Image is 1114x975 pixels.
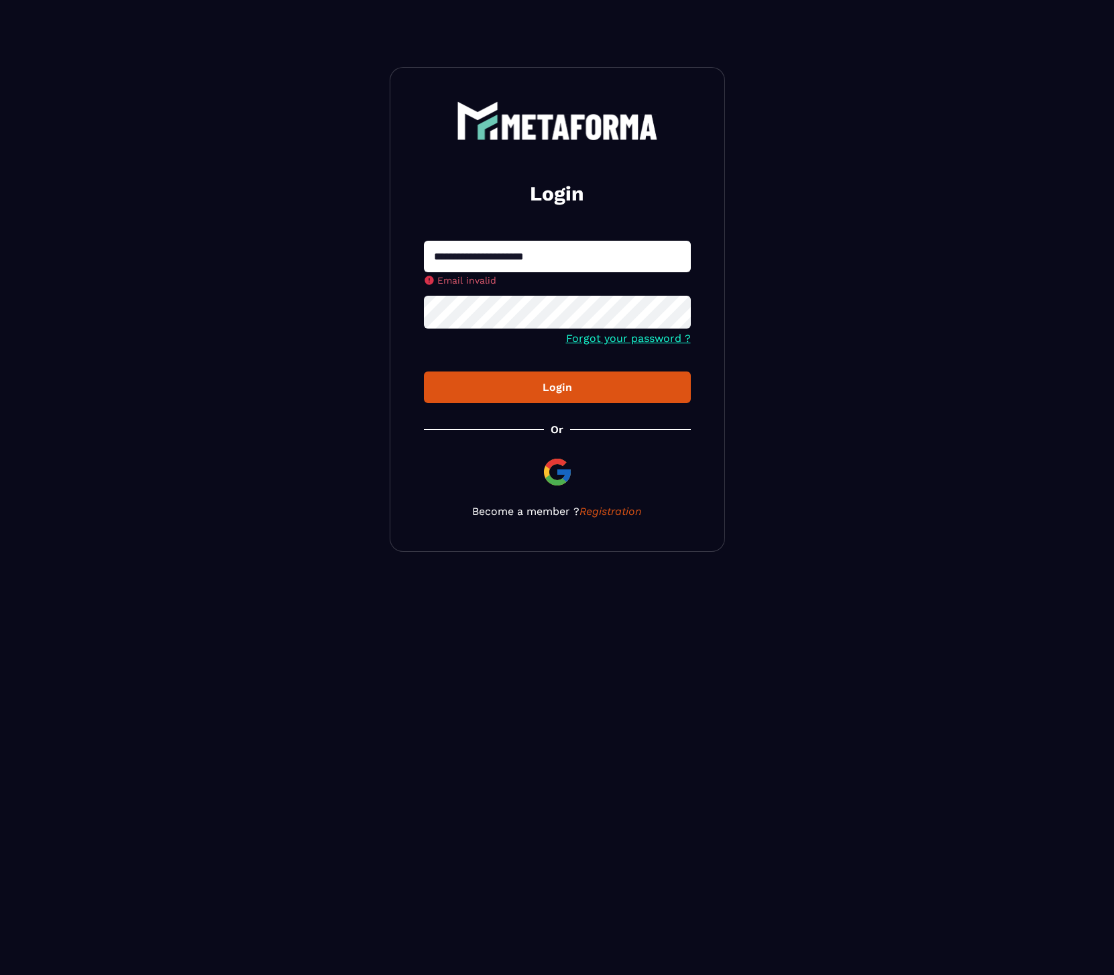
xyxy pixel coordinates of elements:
[541,456,573,488] img: google
[440,180,675,207] h2: Login
[424,101,691,140] a: logo
[424,371,691,403] button: Login
[566,332,691,345] a: Forgot your password ?
[579,505,642,518] a: Registration
[457,101,658,140] img: logo
[424,505,691,518] p: Become a member ?
[437,275,496,286] span: Email invalid
[435,381,680,394] div: Login
[551,423,563,436] p: Or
